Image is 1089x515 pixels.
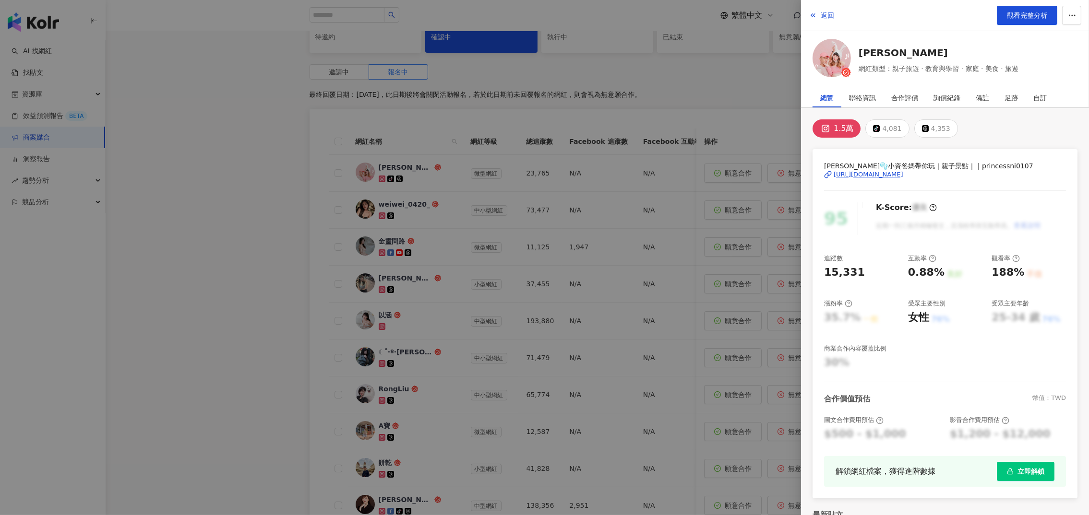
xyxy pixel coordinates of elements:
a: [PERSON_NAME] [859,46,1018,59]
div: 足跡 [1005,88,1018,107]
div: 商業合作內容覆蓋比例 [824,344,886,353]
div: 4,353 [931,122,950,135]
div: 0.88% [908,265,945,280]
div: 互動率 [908,254,936,263]
div: K-Score : [876,202,937,213]
button: 4,353 [914,119,958,138]
div: 受眾主要性別 [908,299,945,308]
div: [URL][DOMAIN_NAME] [834,170,903,179]
div: 合作評價 [891,88,918,107]
img: KOL Avatar [813,39,851,77]
a: KOL Avatar [813,39,851,81]
div: 自訂 [1033,88,1047,107]
div: 188% [992,265,1024,280]
div: 圖文合作費用預估 [824,416,884,424]
button: 立即解鎖 [997,462,1054,481]
div: 受眾主要年齡 [992,299,1029,308]
span: 立即解鎖 [1017,468,1044,475]
button: 1.5萬 [813,119,861,138]
div: 聯絡資訊 [849,88,876,107]
a: [URL][DOMAIN_NAME] [824,170,1066,179]
span: 網紅類型：親子旅遊 · 教育與學習 · 家庭 · 美食 · 旅遊 [859,63,1018,74]
div: 備註 [976,88,989,107]
span: 返回 [821,12,834,19]
div: 1.5萬 [834,122,853,135]
div: 女性 [908,310,929,325]
div: 追蹤數 [824,254,843,263]
a: 觀看完整分析 [997,6,1057,25]
span: [PERSON_NAME]🫧小資爸媽帶你玩｜親子景點｜ | princessni0107 [824,161,1066,171]
div: 幣值：TWD [1032,394,1066,404]
div: 4,081 [882,122,901,135]
div: 影音合作費用預估 [950,416,1009,424]
span: 觀看完整分析 [1007,12,1047,19]
div: 漲粉率 [824,299,852,308]
div: 15,331 [824,265,865,280]
button: 返回 [809,6,835,25]
div: 合作價值預估 [824,394,870,404]
div: 解鎖網紅檔案，獲得進階數據 [836,465,935,477]
div: 詢價紀錄 [933,88,960,107]
div: 觀看率 [992,254,1020,263]
button: 4,081 [865,119,909,138]
div: 總覽 [820,88,834,107]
